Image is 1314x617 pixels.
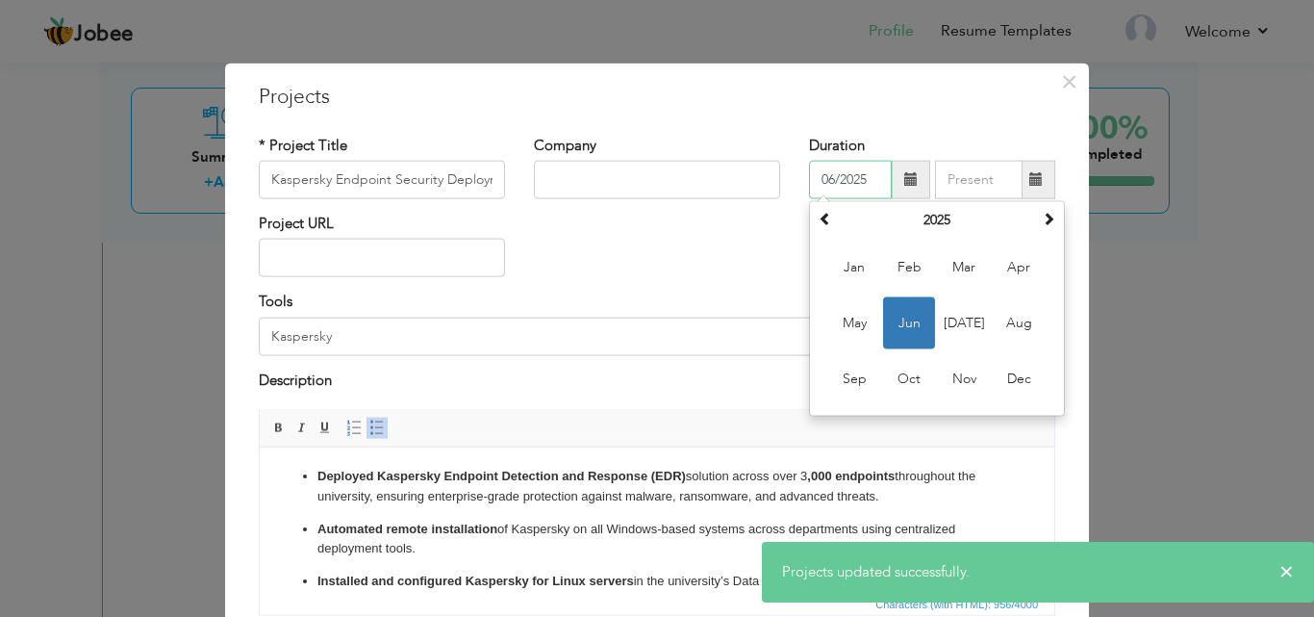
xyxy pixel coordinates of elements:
span: Sep [828,353,880,405]
span: May [828,297,880,349]
label: Company [534,135,596,155]
input: From [809,161,892,199]
span: Jan [828,242,880,294]
span: Nov [938,353,990,405]
th: Select Year [837,206,1037,235]
label: Description [259,370,332,390]
strong: Installed and configured Kaspersky for Linux servers [58,126,374,141]
span: Projects updated successfully. [782,562,970,581]
span: [DATE] [938,297,990,349]
span: Oct [883,353,935,405]
span: × [1279,562,1294,581]
span: Jun [883,297,935,349]
span: × [1061,64,1077,98]
label: Duration [809,135,865,155]
input: Present [935,161,1023,199]
span: Apr [993,242,1045,294]
span: Characters (with HTML): 956/4000 [872,596,1042,613]
span: Feb [883,242,935,294]
a: Italic [291,418,313,439]
h3: Projects [259,82,1055,111]
span: Aug [993,297,1045,349]
span: Mar [938,242,990,294]
a: Insert/Remove Bulleted List [366,418,388,439]
label: * Project Title [259,135,347,155]
p: in the university’s Data Center to ensure comprehensive protection across platforms. [58,124,737,165]
iframe: Rich Text Editor, projectEditor [260,448,1054,592]
span: Previous Year [819,212,832,225]
a: Underline [315,418,336,439]
span: Dec [993,353,1045,405]
div: Statistics [872,596,1044,613]
label: Project URL [259,214,334,234]
span: Next Year [1042,212,1055,225]
a: Insert/Remove Numbered List [343,418,365,439]
label: Tools [259,292,292,312]
a: Bold [268,418,290,439]
button: Close [1053,65,1084,96]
